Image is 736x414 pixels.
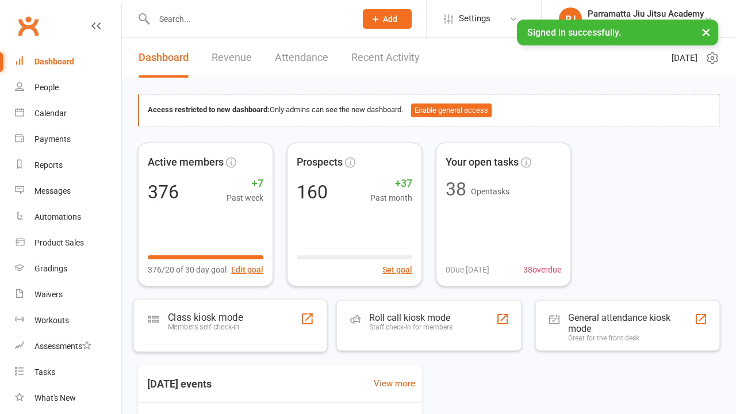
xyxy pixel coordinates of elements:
[139,38,189,78] a: Dashboard
[369,312,453,323] div: Roll call kiosk mode
[34,367,55,377] div: Tasks
[168,311,243,323] div: Class kiosk mode
[374,377,415,390] a: View more
[696,20,716,44] button: ×
[15,101,121,126] a: Calendar
[15,152,121,178] a: Reports
[446,154,519,171] span: Your open tasks
[523,263,561,276] span: 38 overdue
[34,135,71,144] div: Payments
[15,282,121,308] a: Waivers
[370,175,412,192] span: +37
[227,175,263,192] span: +7
[168,323,243,331] div: Members self check-in
[471,187,509,196] span: Open tasks
[15,308,121,333] a: Workouts
[568,312,695,334] div: General attendance kiosk mode
[275,38,328,78] a: Attendance
[527,27,621,38] span: Signed in successfully.
[227,191,263,204] span: Past week
[34,83,59,92] div: People
[568,334,695,342] div: Great for the front desk
[382,263,412,276] button: Set goal
[446,180,466,198] div: 38
[34,316,69,325] div: Workouts
[34,290,63,299] div: Waivers
[370,191,412,204] span: Past month
[15,385,121,411] a: What's New
[15,256,121,282] a: Gradings
[446,263,489,276] span: 0 Due [DATE]
[672,51,697,65] span: [DATE]
[363,9,412,29] button: Add
[15,359,121,385] a: Tasks
[369,323,453,331] div: Staff check-in for members
[34,393,76,402] div: What's New
[15,204,121,230] a: Automations
[148,154,224,171] span: Active members
[148,263,227,276] span: 376/20 of 30 day goal
[34,186,71,195] div: Messages
[148,105,270,114] strong: Access restricted to new dashboard:
[34,57,74,66] div: Dashboard
[212,38,252,78] a: Revenue
[138,374,221,394] h3: [DATE] events
[151,11,348,27] input: Search...
[34,212,81,221] div: Automations
[15,49,121,75] a: Dashboard
[34,264,67,273] div: Gradings
[588,19,704,29] div: Parramatta Jiu Jitsu Academy
[34,160,63,170] div: Reports
[15,75,121,101] a: People
[231,263,263,276] button: Edit goal
[588,9,704,19] div: Parramatta Jiu Jitsu Academy
[34,342,91,351] div: Assessments
[559,7,582,30] div: PJ
[34,238,84,247] div: Product Sales
[351,38,420,78] a: Recent Activity
[297,183,328,201] div: 160
[15,126,121,152] a: Payments
[14,11,43,40] a: Clubworx
[297,154,343,171] span: Prospects
[459,6,490,32] span: Settings
[411,103,492,117] button: Enable general access
[34,109,67,118] div: Calendar
[383,14,397,24] span: Add
[15,230,121,256] a: Product Sales
[15,178,121,204] a: Messages
[15,333,121,359] a: Assessments
[148,103,711,117] div: Only admins can see the new dashboard.
[148,183,179,201] div: 376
